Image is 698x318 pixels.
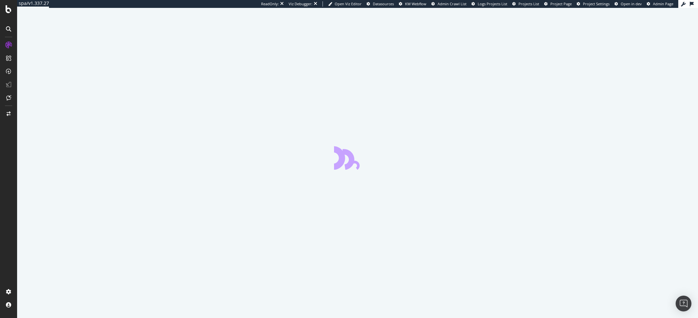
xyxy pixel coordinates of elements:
[583,1,610,6] span: Project Settings
[544,1,572,7] a: Project Page
[676,296,691,311] div: Open Intercom Messenger
[431,1,467,7] a: Admin Crawl List
[373,1,394,6] span: Datasources
[647,1,673,7] a: Admin Page
[621,1,642,6] span: Open in dev
[550,1,572,6] span: Project Page
[653,1,673,6] span: Admin Page
[335,1,362,6] span: Open Viz Editor
[289,1,312,7] div: Viz Debugger:
[405,1,426,6] span: KW Webflow
[261,1,279,7] div: ReadOnly:
[328,1,362,7] a: Open Viz Editor
[399,1,426,7] a: KW Webflow
[471,1,507,7] a: Logs Projects List
[577,1,610,7] a: Project Settings
[518,1,539,6] span: Projects List
[438,1,467,6] span: Admin Crawl List
[478,1,507,6] span: Logs Projects List
[614,1,642,7] a: Open in dev
[512,1,539,7] a: Projects List
[334,146,381,170] div: animation
[367,1,394,7] a: Datasources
